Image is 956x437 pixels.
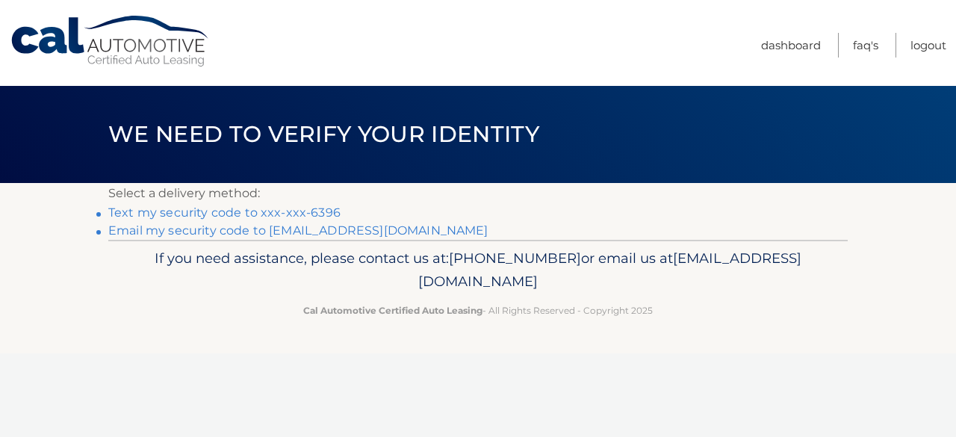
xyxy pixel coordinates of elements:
[108,183,848,204] p: Select a delivery method:
[108,223,488,238] a: Email my security code to [EMAIL_ADDRESS][DOMAIN_NAME]
[910,33,946,58] a: Logout
[10,15,211,68] a: Cal Automotive
[853,33,878,58] a: FAQ's
[449,250,581,267] span: [PHONE_NUMBER]
[108,205,341,220] a: Text my security code to xxx-xxx-6396
[761,33,821,58] a: Dashboard
[118,303,838,318] p: - All Rights Reserved - Copyright 2025
[118,247,838,294] p: If you need assistance, please contact us at: or email us at
[108,120,539,148] span: We need to verify your identity
[303,305,482,316] strong: Cal Automotive Certified Auto Leasing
